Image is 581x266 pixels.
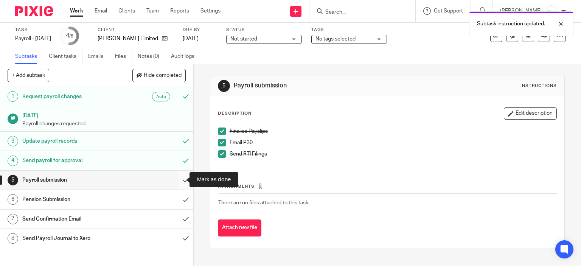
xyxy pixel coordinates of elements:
[218,110,252,117] p: Description
[95,7,107,15] a: Email
[477,20,545,28] p: Subtask instruction updated.
[69,34,73,38] small: /8
[183,36,199,41] span: [DATE]
[8,69,49,82] button: + Add subtask
[88,49,109,64] a: Emails
[218,184,255,188] span: Attachments
[115,49,132,64] a: Files
[152,92,170,101] div: Auto
[504,107,557,120] button: Edit description
[118,7,135,15] a: Clients
[66,31,73,40] div: 4
[22,110,186,120] h1: [DATE]
[144,73,182,79] span: Hide completed
[545,5,558,17] img: Infinity%20Logo%20with%20Whitespace%20.png
[170,7,189,15] a: Reports
[8,233,18,244] div: 8
[22,155,121,166] h1: Send payroll for approval
[98,27,173,33] label: Client
[22,91,121,102] h1: Request payroll changes
[22,135,121,147] h1: Update payroll records
[8,175,18,185] div: 5
[315,36,356,42] span: No tags selected
[146,7,159,15] a: Team
[230,150,557,158] p: Send RTI Filings
[230,139,557,146] p: Email P30
[200,7,221,15] a: Settings
[226,27,302,33] label: Status
[22,194,121,205] h1: Pension Submission
[8,194,18,205] div: 6
[171,49,200,64] a: Audit logs
[15,35,51,42] div: Payroll - [DATE]
[230,128,557,135] p: Finalise Payslips
[22,233,121,244] h1: Send Payroll Journal to Xero
[183,27,217,33] label: Due by
[22,120,186,128] p: Payroll changes requested
[15,35,51,42] div: Payroll - August 2025
[218,200,309,205] span: There are no files attached to this task.
[218,80,230,92] div: 5
[8,136,18,146] div: 3
[49,49,82,64] a: Client tasks
[22,174,121,186] h1: Payroll submission
[132,69,186,82] button: Hide completed
[8,214,18,224] div: 7
[234,82,403,90] h1: Payroll submission
[70,7,83,15] a: Work
[15,27,51,33] label: Task
[22,213,121,225] h1: Send Confirmation Email
[8,156,18,166] div: 4
[218,219,261,236] button: Attach new file
[15,6,53,16] img: Pixie
[15,49,43,64] a: Subtasks
[138,49,165,64] a: Notes (0)
[98,35,158,42] p: [PERSON_NAME] Limited
[230,36,257,42] span: Not started
[520,83,557,89] div: Instructions
[8,91,18,102] div: 1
